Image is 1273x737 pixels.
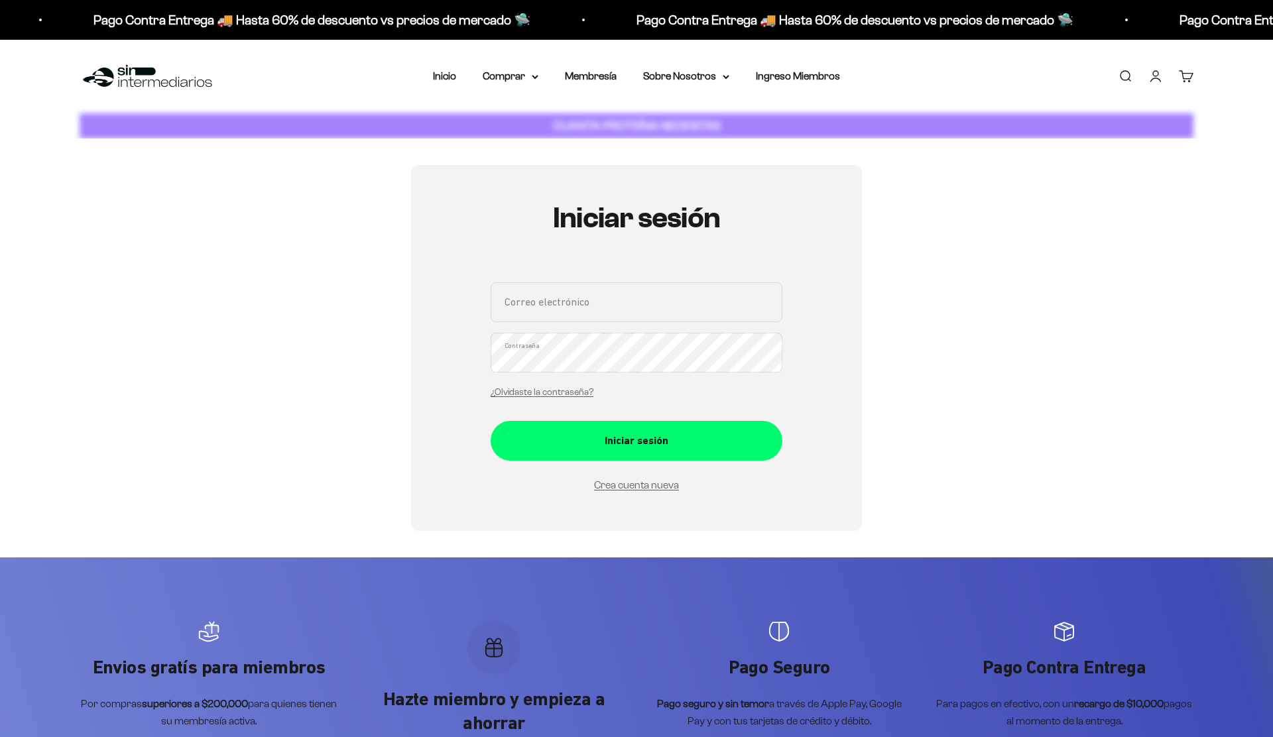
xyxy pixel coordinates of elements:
[935,621,1193,730] div: Artículo 4 de 4
[491,202,782,234] h1: Iniciar sesión
[1074,698,1164,709] strong: recargo de $10,000
[636,9,1073,30] p: Pago Contra Entrega 🚚 Hasta 60% de descuento vs precios de mercado 🛸
[142,698,248,709] strong: superiores a $200,000
[80,621,338,730] div: Artículo 1 de 4
[491,387,593,397] a: ¿Olvidaste la contraseña?
[756,70,840,82] a: Ingreso Miembros
[657,698,769,709] strong: Pago seguro y sin temor
[491,421,782,461] button: Iniciar sesión
[935,655,1193,679] p: Pago Contra Entrega
[80,695,338,729] p: Por compras para quienes tienen su membresía activa.
[517,432,756,449] div: Iniciar sesión
[594,479,679,490] a: Crea cuenta nueva
[433,70,456,82] a: Inicio
[643,68,729,85] summary: Sobre Nosotros
[93,9,530,30] p: Pago Contra Entrega 🚚 Hasta 60% de descuento vs precios de mercado 🛸
[565,70,617,82] a: Membresía
[650,695,908,729] p: a través de Apple Pay, Google Pay y con tus tarjetas de crédito y débito.
[650,621,908,730] div: Artículo 3 de 4
[483,68,538,85] summary: Comprar
[365,687,623,736] p: Hazte miembro y empieza a ahorrar
[553,119,721,133] strong: CUANTA PROTEÍNA NECESITAS
[935,695,1193,729] p: Para pagos en efectivo, con un pagos al momento de la entrega.
[650,655,908,679] p: Pago Seguro
[80,655,338,679] p: Envios gratís para miembros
